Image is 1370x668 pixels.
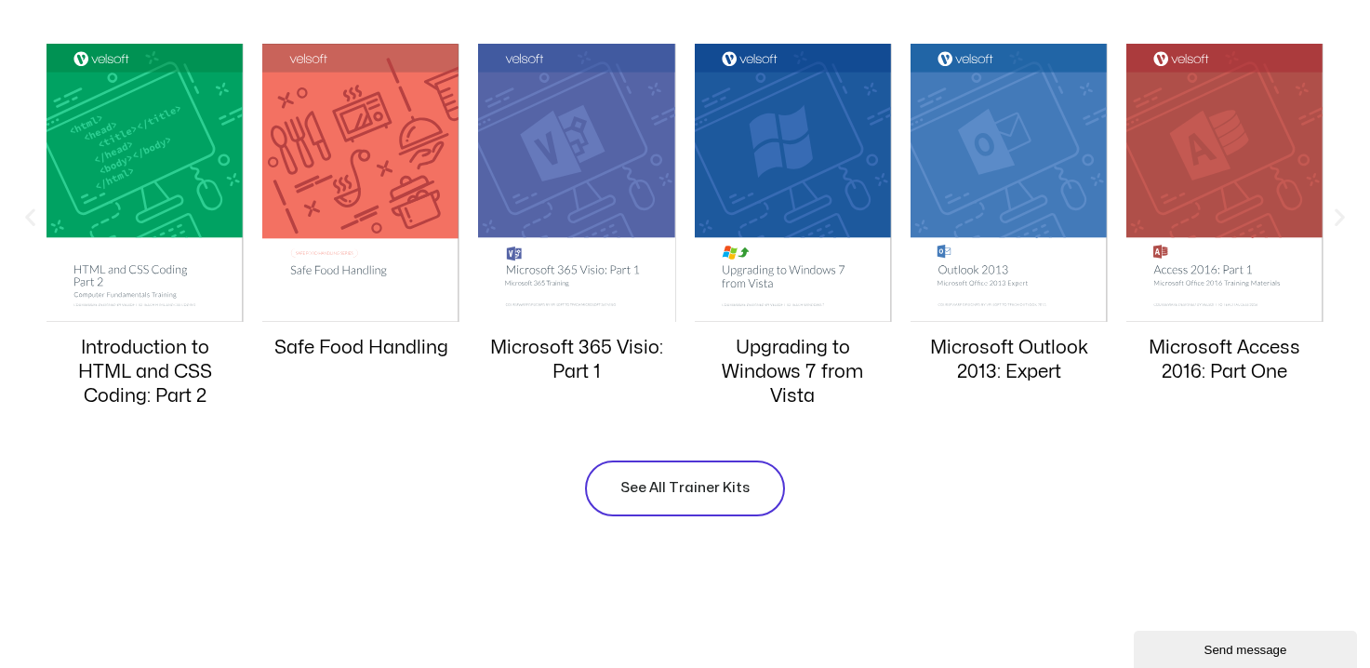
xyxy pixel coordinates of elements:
[1328,205,1351,228] div: Next slide
[478,44,675,418] div: 4 / 20
[722,339,863,405] a: Upgrading to Windows 7 from Vista
[585,461,785,516] a: See All Trainer Kits
[1126,44,1323,418] div: 7 / 20
[930,339,1088,381] a: Microsoft Outlook 2013: Expert
[47,44,244,418] div: 2 / 20
[274,339,448,356] a: Safe Food Handling
[911,44,1108,418] div: 6 / 20
[1126,44,1323,322] img: 2016
[1134,627,1361,668] iframe: chat widget
[262,44,459,418] div: 3 / 20
[620,477,750,500] span: See All Trainer Kits
[78,339,212,405] a: Introduction to HTML and CSS Coding: Part 2
[694,44,891,418] div: 5 / 20
[19,205,42,228] div: Previous slide
[490,339,663,381] a: Microsoft 365 Visio: Part 1
[1149,339,1300,381] a: Microsoft Access 2016: Part One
